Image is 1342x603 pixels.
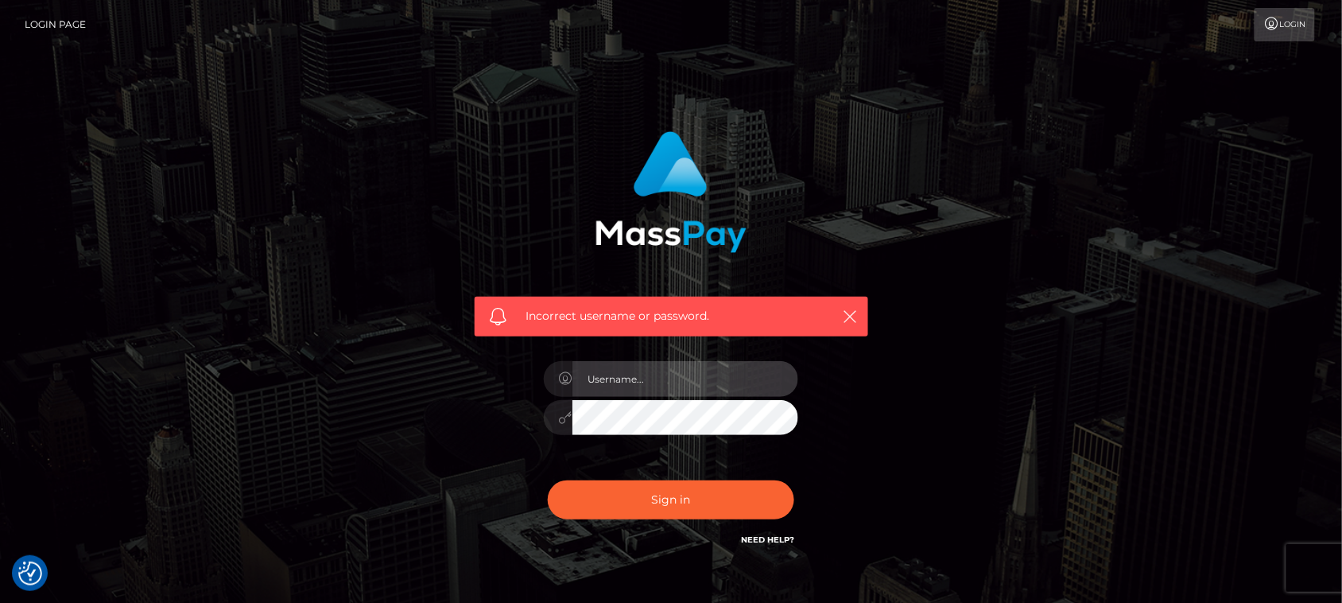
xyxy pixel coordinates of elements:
img: MassPay Login [595,131,747,253]
a: Login Page [25,8,86,41]
button: Sign in [548,480,794,519]
img: Revisit consent button [18,562,42,585]
a: Need Help? [741,535,794,545]
span: Incorrect username or password. [526,308,816,325]
input: Username... [572,361,798,397]
a: Login [1255,8,1315,41]
button: Consent Preferences [18,562,42,585]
